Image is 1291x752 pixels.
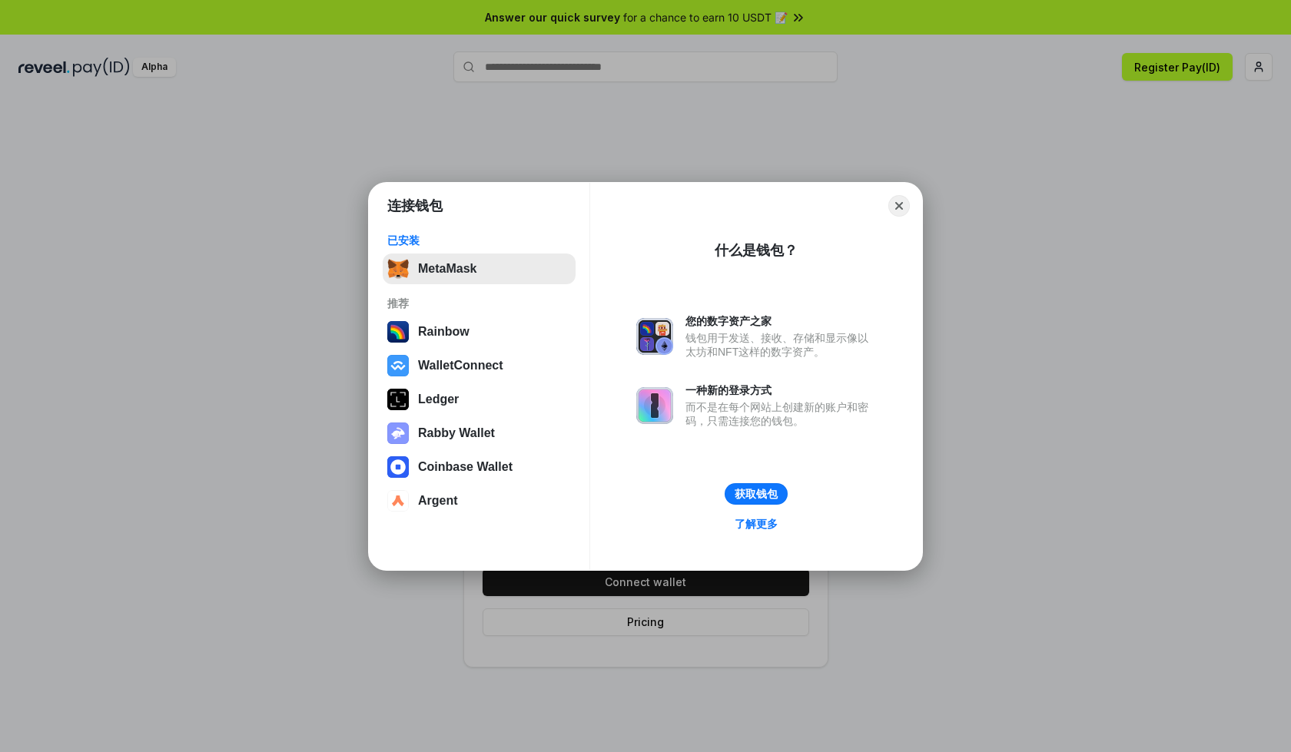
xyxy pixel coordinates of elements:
[383,384,576,415] button: Ledger
[383,316,576,347] button: Rainbow
[387,296,571,310] div: 推荐
[387,355,409,376] img: svg+xml,%3Csvg%20width%3D%2228%22%20height%3D%2228%22%20viewBox%3D%220%200%2028%2028%22%20fill%3D...
[387,490,409,512] img: svg+xml,%3Csvg%20width%3D%2228%22%20height%3D%2228%22%20viewBox%3D%220%200%2028%2028%22%20fill%3D...
[725,514,787,534] a: 了解更多
[418,359,503,373] div: WalletConnect
[383,350,576,381] button: WalletConnect
[735,517,778,531] div: 了解更多
[387,234,571,247] div: 已安装
[725,483,788,505] button: 获取钱包
[735,487,778,501] div: 获取钱包
[383,418,576,449] button: Rabby Wallet
[387,389,409,410] img: svg+xml,%3Csvg%20xmlns%3D%22http%3A%2F%2Fwww.w3.org%2F2000%2Fsvg%22%20width%3D%2228%22%20height%3...
[418,426,495,440] div: Rabby Wallet
[383,485,576,516] button: Argent
[418,494,458,508] div: Argent
[715,241,798,260] div: 什么是钱包？
[418,460,513,474] div: Coinbase Wallet
[636,318,673,355] img: svg+xml,%3Csvg%20xmlns%3D%22http%3A%2F%2Fwww.w3.org%2F2000%2Fsvg%22%20fill%3D%22none%22%20viewBox...
[383,253,576,284] button: MetaMask
[383,452,576,482] button: Coinbase Wallet
[418,393,459,406] div: Ledger
[888,195,910,217] button: Close
[685,383,876,397] div: 一种新的登录方式
[418,262,476,276] div: MetaMask
[387,456,409,478] img: svg+xml,%3Csvg%20width%3D%2228%22%20height%3D%2228%22%20viewBox%3D%220%200%2028%2028%22%20fill%3D...
[418,325,470,339] div: Rainbow
[387,197,443,215] h1: 连接钱包
[387,422,409,444] img: svg+xml,%3Csvg%20xmlns%3D%22http%3A%2F%2Fwww.w3.org%2F2000%2Fsvg%22%20fill%3D%22none%22%20viewBox...
[685,400,876,428] div: 而不是在每个网站上创建新的账户和密码，只需连接您的钱包。
[387,321,409,343] img: svg+xml,%3Csvg%20width%3D%22120%22%20height%3D%22120%22%20viewBox%3D%220%200%20120%20120%22%20fil...
[387,258,409,280] img: svg+xml,%3Csvg%20fill%3D%22none%22%20height%3D%2233%22%20viewBox%3D%220%200%2035%2033%22%20width%...
[636,387,673,424] img: svg+xml,%3Csvg%20xmlns%3D%22http%3A%2F%2Fwww.w3.org%2F2000%2Fsvg%22%20fill%3D%22none%22%20viewBox...
[685,331,876,359] div: 钱包用于发送、接收、存储和显示像以太坊和NFT这样的数字资产。
[685,314,876,328] div: 您的数字资产之家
